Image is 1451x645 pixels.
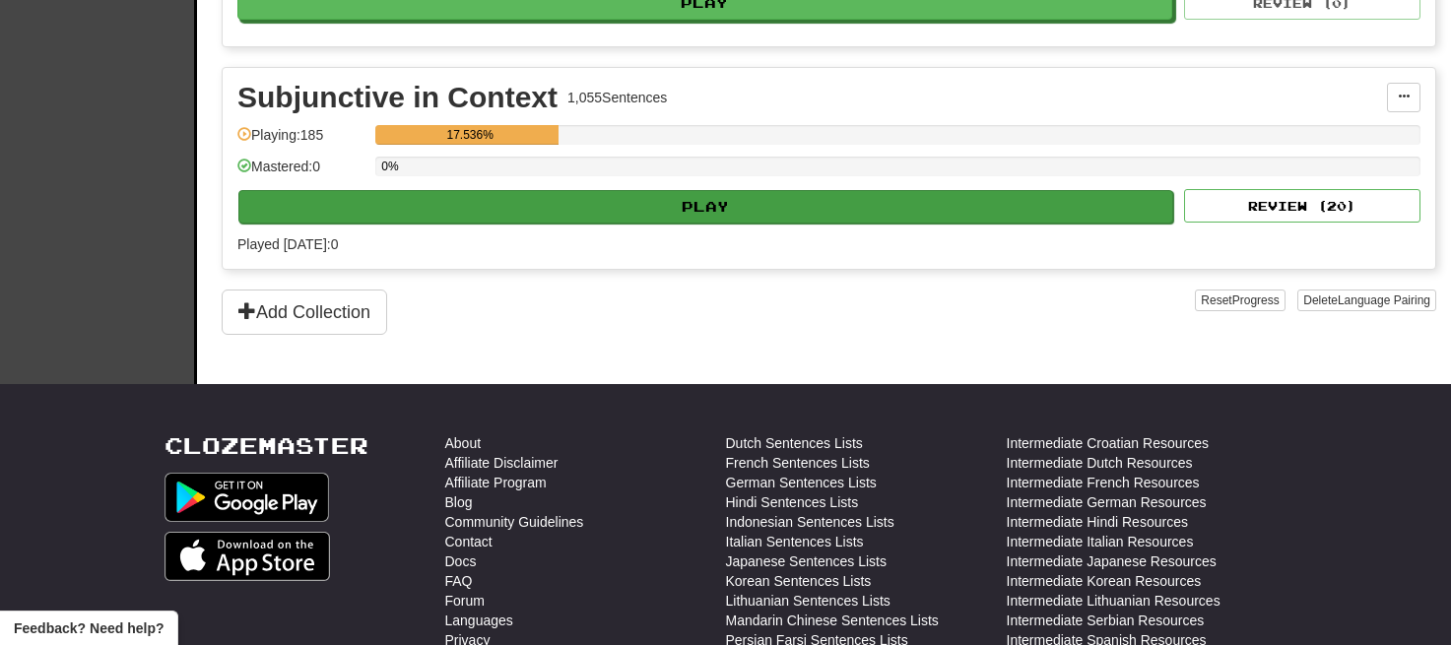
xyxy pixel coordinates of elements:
a: Blog [445,492,473,512]
a: Docs [445,551,477,571]
a: Forum [445,591,485,611]
button: Add Collection [222,290,387,335]
a: Lithuanian Sentences Lists [726,591,890,611]
a: Languages [445,611,513,630]
a: Intermediate Serbian Resources [1007,611,1205,630]
a: Mandarin Chinese Sentences Lists [726,611,939,630]
a: Hindi Sentences Lists [726,492,859,512]
div: 1,055 Sentences [567,88,667,107]
a: Indonesian Sentences Lists [726,512,894,532]
a: Contact [445,532,493,551]
img: Get it on Google Play [165,473,330,522]
a: Clozemaster [165,433,368,458]
a: Intermediate French Resources [1007,473,1200,492]
a: Dutch Sentences Lists [726,433,863,453]
span: Open feedback widget [14,618,164,638]
a: German Sentences Lists [726,473,877,492]
img: Get it on App Store [165,532,331,581]
button: Review (20) [1184,189,1420,223]
a: Intermediate Lithuanian Resources [1007,591,1220,611]
a: Intermediate Croatian Resources [1007,433,1209,453]
span: Played [DATE]: 0 [237,236,338,252]
a: Affiliate Program [445,473,547,492]
button: Play [238,190,1173,224]
a: Intermediate German Resources [1007,492,1207,512]
a: Intermediate Korean Resources [1007,571,1202,591]
span: Progress [1232,293,1280,307]
button: ResetProgress [1195,290,1285,311]
a: Affiliate Disclaimer [445,453,559,473]
span: Language Pairing [1338,293,1430,307]
a: About [445,433,482,453]
a: Italian Sentences Lists [726,532,864,551]
a: FAQ [445,571,473,591]
a: Intermediate Japanese Resources [1007,551,1217,571]
a: Korean Sentences Lists [726,571,872,591]
a: Intermediate Hindi Resources [1007,512,1188,532]
div: Playing: 185 [237,125,365,158]
a: Intermediate Dutch Resources [1007,453,1193,473]
div: 17.536% [381,125,559,145]
div: Mastered: 0 [237,157,365,189]
a: French Sentences Lists [726,453,870,473]
div: Subjunctive in Context [237,83,558,112]
button: DeleteLanguage Pairing [1297,290,1436,311]
a: Japanese Sentences Lists [726,551,887,571]
a: Community Guidelines [445,512,584,532]
a: Intermediate Italian Resources [1007,532,1194,551]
